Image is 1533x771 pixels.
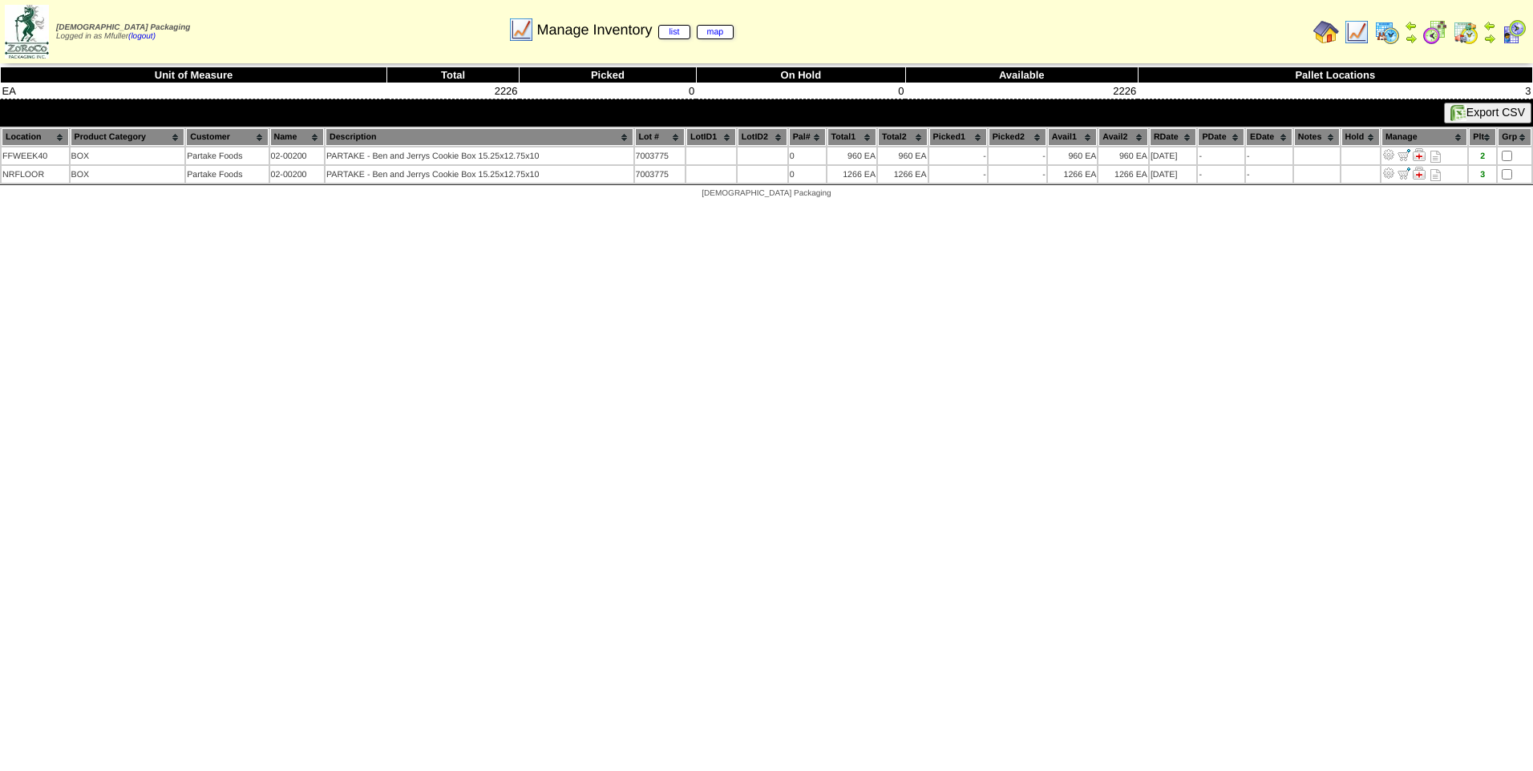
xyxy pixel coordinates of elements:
img: Move [1397,148,1410,161]
img: line_graph.gif [1344,19,1369,45]
img: calendarprod.gif [1374,19,1400,45]
a: map [697,25,734,39]
td: 960 EA [1098,147,1148,164]
img: arrowright.gif [1405,32,1418,45]
span: Manage Inventory [536,22,734,38]
td: PARTAKE - Ben and Jerrys Cookie Box 15.25x12.75x10 [326,147,633,164]
td: 0 [789,166,826,183]
th: EDate [1246,128,1292,146]
td: Partake Foods [186,166,268,183]
td: 1266 EA [1098,166,1148,183]
th: Pal# [789,128,826,146]
th: On Hold [696,67,905,83]
td: 0 [520,83,697,99]
td: 02-00200 [270,166,324,183]
td: 1266 EA [878,166,928,183]
img: Adjust [1382,167,1395,180]
img: Move [1397,167,1410,180]
img: home.gif [1313,19,1339,45]
td: BOX [71,166,185,183]
th: Total1 [827,128,877,146]
img: Adjust [1382,148,1395,161]
td: BOX [71,147,185,164]
th: Picked2 [989,128,1046,146]
div: 3 [1470,170,1495,180]
td: 2226 [387,83,520,99]
th: Avail2 [1098,128,1148,146]
th: Hold [1341,128,1380,146]
td: 1266 EA [1048,166,1098,183]
td: - [1246,147,1292,164]
td: - [989,166,1046,183]
th: Avail1 [1048,128,1098,146]
td: 960 EA [878,147,928,164]
img: calendarcustomer.gif [1501,19,1527,45]
td: - [929,147,987,164]
img: calendarinout.gif [1453,19,1478,45]
th: LotID2 [738,128,787,146]
i: Note [1430,169,1441,181]
td: 0 [789,147,826,164]
td: 2226 [905,83,1138,99]
th: Picked1 [929,128,987,146]
th: Product Category [71,128,185,146]
span: Logged in as Mfuller [56,23,190,41]
td: EA [1,83,387,99]
img: line_graph.gif [508,17,534,42]
th: Total2 [878,128,928,146]
img: arrowleft.gif [1405,19,1418,32]
th: Notes [1294,128,1340,146]
td: PARTAKE - Ben and Jerrys Cookie Box 15.25x12.75x10 [326,166,633,183]
th: Manage [1381,128,1467,146]
th: Lot # [635,128,685,146]
i: Note [1430,151,1441,163]
th: LotID1 [686,128,736,146]
span: [DEMOGRAPHIC_DATA] Packaging [702,189,831,198]
img: excel.gif [1450,105,1466,121]
td: Partake Foods [186,147,268,164]
th: Picked [520,67,697,83]
button: Export CSV [1444,103,1531,123]
th: Grp [1498,128,1531,146]
th: Description [326,128,633,146]
td: 7003775 [635,166,685,183]
td: NRFLOOR [2,166,69,183]
th: RDate [1150,128,1197,146]
th: Plt [1469,128,1496,146]
img: zoroco-logo-small.webp [5,5,49,59]
td: 0 [696,83,905,99]
td: 1266 EA [827,166,877,183]
a: list [658,25,690,39]
td: [DATE] [1150,147,1197,164]
td: 3 [1138,83,1532,99]
img: arrowright.gif [1483,32,1496,45]
th: Total [387,67,520,83]
img: arrowleft.gif [1483,19,1496,32]
a: (logout) [128,32,156,41]
td: - [1198,147,1244,164]
span: [DEMOGRAPHIC_DATA] Packaging [56,23,190,32]
th: PDate [1198,128,1244,146]
td: - [929,166,987,183]
th: Unit of Measure [1,67,387,83]
th: Name [270,128,324,146]
th: Pallet Locations [1138,67,1532,83]
td: 960 EA [1048,147,1098,164]
td: - [1198,166,1244,183]
th: Customer [186,128,268,146]
th: Location [2,128,69,146]
td: [DATE] [1150,166,1197,183]
div: 2 [1470,151,1495,161]
td: FFWEEK40 [2,147,69,164]
img: Manage Hold [1413,167,1426,180]
img: Manage Hold [1413,148,1426,161]
td: 02-00200 [270,147,324,164]
img: calendarblend.gif [1422,19,1448,45]
td: 7003775 [635,147,685,164]
td: - [989,147,1046,164]
th: Available [905,67,1138,83]
td: - [1246,166,1292,183]
td: 960 EA [827,147,877,164]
